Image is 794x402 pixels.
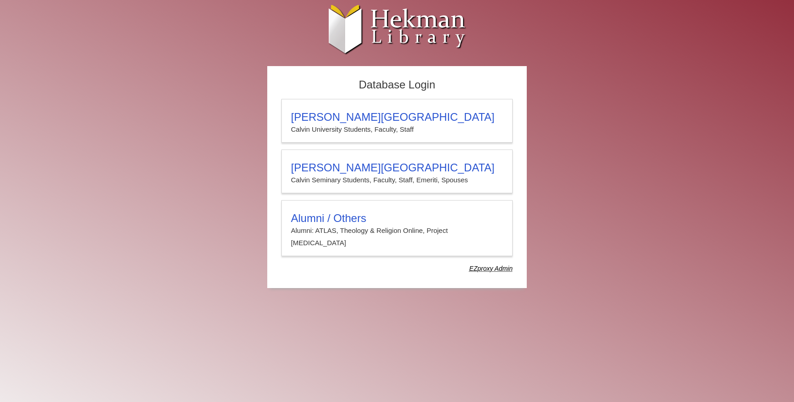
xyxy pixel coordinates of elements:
[291,174,503,186] p: Calvin Seminary Students, Faculty, Staff, Emeriti, Spouses
[291,212,503,225] h3: Alumni / Others
[291,161,503,174] h3: [PERSON_NAME][GEOGRAPHIC_DATA]
[291,111,503,124] h3: [PERSON_NAME][GEOGRAPHIC_DATA]
[291,124,503,135] p: Calvin University Students, Faculty, Staff
[291,212,503,249] summary: Alumni / OthersAlumni: ATLAS, Theology & Religion Online, Project [MEDICAL_DATA]
[469,265,513,272] dfn: Use Alumni login
[281,99,513,143] a: [PERSON_NAME][GEOGRAPHIC_DATA]Calvin University Students, Faculty, Staff
[291,225,503,249] p: Alumni: ATLAS, Theology & Religion Online, Project [MEDICAL_DATA]
[281,149,513,193] a: [PERSON_NAME][GEOGRAPHIC_DATA]Calvin Seminary Students, Faculty, Staff, Emeriti, Spouses
[277,76,517,94] h2: Database Login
